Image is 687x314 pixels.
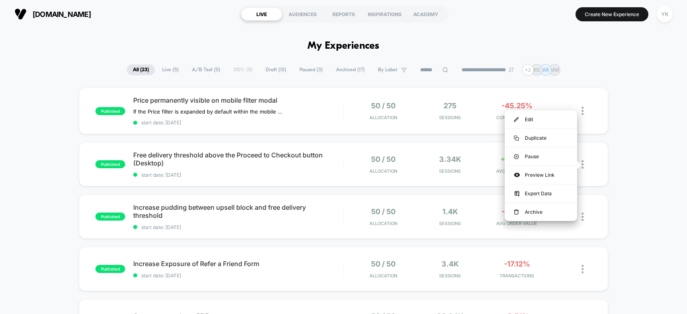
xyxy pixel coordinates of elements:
[419,115,481,120] span: Sessions
[514,209,519,215] img: menu
[504,260,530,268] span: -17.12%
[133,120,343,126] span: start date: [DATE]
[371,101,396,110] span: 50 / 50
[485,115,548,120] span: CONVERSION RATE
[543,67,549,73] p: AR
[582,107,584,115] img: close
[371,260,396,268] span: 50 / 50
[371,155,396,163] span: 50 / 50
[282,8,323,21] div: AUDIENCES
[133,260,343,268] span: Increase Exposure of Refer a Friend Form
[654,6,675,23] button: YK
[12,8,93,21] button: [DOMAIN_NAME]
[369,168,397,174] span: Allocation
[260,64,292,75] span: Draft ( 15 )
[419,221,481,226] span: Sessions
[307,40,380,52] h1: My Experiences
[419,168,481,174] span: Sessions
[439,155,461,163] span: 3.34k
[133,203,343,219] span: Increase pudding between upsell block and free delivery threshold
[582,160,584,169] img: close
[369,221,397,226] span: Allocation
[485,168,548,174] span: AVG ORDER VALUE
[505,129,577,147] div: Duplicate
[133,108,283,115] span: If the Price filter is expanded by default within the mobile filter panel, then users will be abl...
[505,184,577,202] div: Export Data
[514,117,519,122] img: menu
[364,8,405,21] div: INSPIRATIONS
[241,8,282,21] div: LIVE
[330,64,371,75] span: Archived ( 17 )
[485,273,548,279] span: TRANSACTIONS
[95,107,125,115] span: published
[582,213,584,221] img: close
[505,110,577,128] div: Edit
[133,172,343,178] span: start date: [DATE]
[505,147,577,165] div: Pause
[133,96,343,104] span: Price permanently visible on mobile filter modal
[485,221,548,226] span: AVG ORDER VALUE
[533,67,540,73] p: RD
[371,207,396,216] span: 50 / 50
[419,273,481,279] span: Sessions
[505,166,577,184] div: Preview Link
[133,224,343,230] span: start date: [DATE]
[444,101,456,110] span: 275
[582,265,584,273] img: close
[522,64,534,76] div: + 2
[95,265,125,273] span: published
[14,8,27,20] img: Visually logo
[369,115,397,120] span: Allocation
[293,64,329,75] span: Paused ( 3 )
[576,7,648,21] button: Create New Experience
[95,160,125,168] span: published
[323,8,364,21] div: REPORTS
[369,273,397,279] span: Allocation
[186,64,226,75] span: A/B Test ( 5 )
[514,136,519,140] img: menu
[509,67,514,72] img: end
[505,203,577,221] div: Archive
[127,64,155,75] span: All ( 23 )
[442,207,458,216] span: 1.4k
[550,67,559,73] p: MM
[95,213,125,221] span: published
[156,64,185,75] span: Live ( 5 )
[657,6,673,22] div: YK
[133,151,343,167] span: Free delivery threshold above the Proceed to Checkout button (Desktop)
[33,10,91,19] span: [DOMAIN_NAME]
[133,273,343,279] span: start date: [DATE]
[441,260,459,268] span: 3.4k
[378,67,397,73] span: By Label
[501,101,532,110] span: -45.25%
[514,154,519,159] img: menu
[405,8,446,21] div: ACADEMY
